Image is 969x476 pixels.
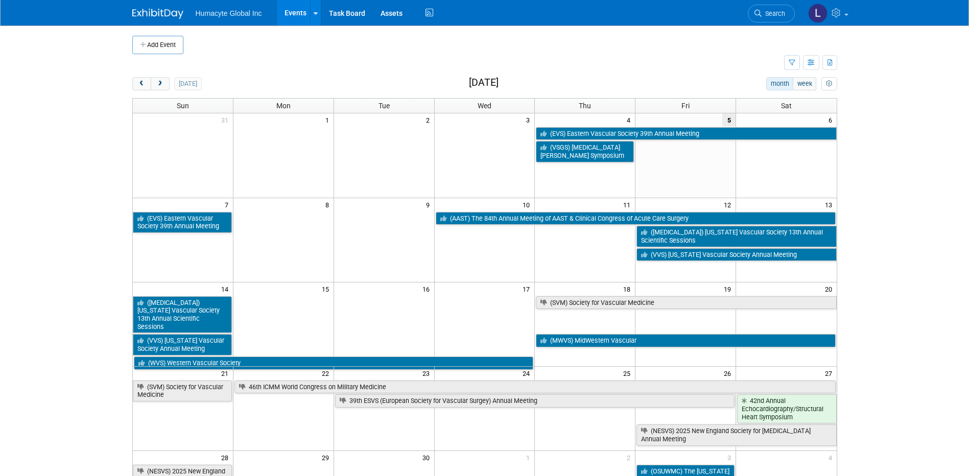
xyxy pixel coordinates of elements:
span: 12 [723,198,736,211]
a: (VVS) [US_STATE] Vascular Society Annual Meeting [636,248,836,261]
span: Tue [379,102,390,110]
a: (WVS) Western Vascular Society [134,356,534,370]
span: 4 [828,451,837,464]
span: 24 [522,367,534,379]
a: (EVS) Eastern Vascular Society 39th Annual Meeting [133,212,232,233]
a: (VSGS) [MEDICAL_DATA] [PERSON_NAME] Symposium [536,141,634,162]
span: 19 [723,282,736,295]
button: Add Event [132,36,183,54]
span: Mon [276,102,291,110]
span: 21 [220,367,233,379]
a: (AAST) The 84th Annual Meeting of AAST & Clinical Congress of Acute Care Surgery [436,212,836,225]
span: Search [762,10,785,17]
a: 46th ICMM World Congress on Military Medicine [234,380,836,394]
span: 2 [425,113,434,126]
img: ExhibitDay [132,9,183,19]
button: prev [132,77,151,90]
button: month [766,77,793,90]
span: 7 [224,198,233,211]
span: 29 [321,451,334,464]
img: Linda Hamilton [808,4,828,23]
span: Wed [478,102,491,110]
span: Fri [681,102,690,110]
span: 15 [321,282,334,295]
span: 5 [722,113,736,126]
button: next [151,77,170,90]
span: 9 [425,198,434,211]
span: 26 [723,367,736,379]
button: week [793,77,816,90]
span: 1 [525,451,534,464]
span: 10 [522,198,534,211]
a: Search [748,5,795,22]
span: 31 [220,113,233,126]
a: (SVM) Society for Vascular Medicine [133,380,232,401]
span: 8 [324,198,334,211]
a: ([MEDICAL_DATA]) [US_STATE] Vascular Society 13th Annual Scientific Sessions [636,226,836,247]
span: 30 [421,451,434,464]
span: 3 [525,113,534,126]
span: 25 [622,367,635,379]
a: (EVS) Eastern Vascular Society 39th Annual Meeting [536,127,836,140]
span: 1 [324,113,334,126]
span: 4 [626,113,635,126]
span: Sun [177,102,189,110]
h2: [DATE] [469,77,499,88]
a: (NESVS) 2025 New England Society for [MEDICAL_DATA] Annual Meeting [636,424,836,445]
span: 18 [622,282,635,295]
span: 6 [828,113,837,126]
span: 20 [824,282,837,295]
button: myCustomButton [821,77,837,90]
span: 17 [522,282,534,295]
span: 11 [622,198,635,211]
a: (VVS) [US_STATE] Vascular Society Annual Meeting [133,334,232,355]
span: 22 [321,367,334,379]
a: 42nd Annual Echocardiography/Structural Heart Symposium [737,394,836,423]
span: 14 [220,282,233,295]
span: 28 [220,451,233,464]
span: 2 [626,451,635,464]
span: 13 [824,198,837,211]
a: ([MEDICAL_DATA]) [US_STATE] Vascular Society 13th Annual Scientific Sessions [133,296,232,334]
span: 16 [421,282,434,295]
a: (SVM) Society for Vascular Medicine [536,296,836,310]
span: Thu [579,102,591,110]
span: 27 [824,367,837,379]
span: 23 [421,367,434,379]
a: (MWVS) MidWestern Vascular [536,334,835,347]
i: Personalize Calendar [826,81,833,87]
span: Humacyte Global Inc [196,9,262,17]
button: [DATE] [174,77,201,90]
span: Sat [781,102,792,110]
a: 39th ESVS (European Society for Vascular Surgey) Annual Meeting [335,394,735,408]
span: 3 [726,451,736,464]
